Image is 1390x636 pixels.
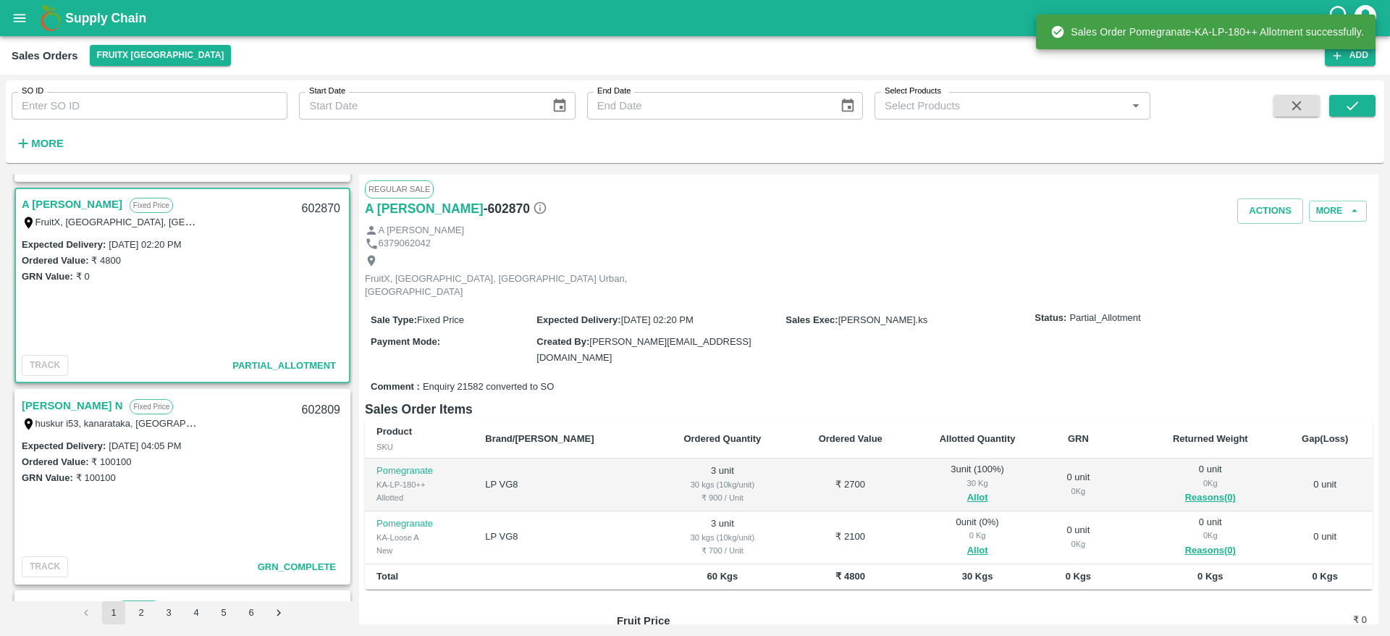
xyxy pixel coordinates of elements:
[22,396,122,415] a: [PERSON_NAME] N
[102,601,125,624] button: page 1
[376,491,462,504] div: Allotted
[838,314,928,325] span: [PERSON_NAME].ks
[617,613,804,629] p: Fruit Price
[791,459,910,511] td: ₹ 2700
[76,271,90,282] label: ₹ 0
[417,314,464,325] span: Fixed Price
[1155,516,1265,559] div: 0 unit
[1277,511,1373,564] td: 0 unit
[376,426,412,437] b: Product
[299,92,540,120] input: Start Date
[309,85,345,97] label: Start Date
[1155,490,1265,506] button: Reasons(0)
[1155,463,1265,506] div: 0 unit
[1277,459,1373,511] td: 0 unit
[1197,571,1223,582] b: 0 Kgs
[940,433,1016,444] b: Allotted Quantity
[293,393,349,427] div: 602809
[1237,198,1303,224] button: Actions
[654,511,791,564] td: 3 unit
[1302,433,1348,444] b: Gap(Loss)
[1155,543,1265,559] button: Reasons(0)
[1068,433,1089,444] b: GRN
[22,472,73,483] label: GRN Value:
[1313,571,1338,582] b: 0 Kgs
[665,544,780,557] div: ₹ 700 / Unit
[365,399,1373,419] h6: Sales Order Items
[665,531,780,544] div: 30 kgs (10kg/unit)
[376,544,462,557] div: New
[130,198,173,213] p: Fixed Price
[22,239,106,250] label: Expected Delivery :
[791,511,910,564] td: ₹ 2100
[707,571,738,582] b: 60 Kgs
[232,360,336,371] span: Partial_Allotment
[22,85,43,97] label: SO ID
[1066,571,1091,582] b: 0 Kgs
[1155,529,1265,542] div: 0 Kg
[885,85,941,97] label: Select Products
[922,463,1034,506] div: 3 unit ( 100 %)
[365,180,434,198] span: Regular Sale
[1352,3,1378,33] div: account of current user
[922,529,1034,542] div: 0 Kg
[365,198,484,219] a: A [PERSON_NAME]
[1155,477,1265,490] div: 0 Kg
[1173,433,1248,444] b: Returned Weight
[157,601,180,624] button: Go to page 3
[65,8,1327,28] a: Supply Chain
[785,314,838,325] label: Sales Exec :
[473,511,654,564] td: LP VG8
[130,399,173,414] p: Fixed Price
[376,517,462,531] p: Pomegranate
[819,433,883,444] b: Ordered Value
[109,440,181,451] label: [DATE] 04:05 PM
[22,255,88,266] label: Ordered Value:
[91,255,121,266] label: ₹ 4800
[1050,19,1364,45] div: Sales Order Pomegranate-KA-LP-180++ Allotment successfully.
[1126,96,1145,115] button: Open
[12,46,78,65] div: Sales Orders
[1035,311,1066,325] label: Status:
[22,271,73,282] label: GRN Value:
[1069,311,1140,325] span: Partial_Allotment
[212,601,235,624] button: Go to page 5
[962,571,993,582] b: 30 Kgs
[379,224,464,238] p: A [PERSON_NAME]
[258,561,336,572] span: GRN_Complete
[536,336,751,363] span: [PERSON_NAME][EMAIL_ADDRESS][DOMAIN_NAME]
[835,571,865,582] b: ₹ 4800
[1242,613,1367,627] h6: ₹ 0
[665,478,780,491] div: 30 kgs (10kg/unit)
[1327,5,1352,31] div: customer-support
[371,336,440,347] label: Payment Mode :
[473,459,654,511] td: LP VG8
[365,272,691,299] p: FruitX, [GEOGRAPHIC_DATA], [GEOGRAPHIC_DATA] Urban, [GEOGRAPHIC_DATA]
[91,456,131,467] label: ₹ 100100
[35,417,715,429] label: huskur i53, kanarataka, [GEOGRAPHIC_DATA], [GEOGRAPHIC_DATA] ([GEOGRAPHIC_DATA]) Urban, [GEOGRAPH...
[130,601,153,624] button: Go to page 2
[922,516,1034,559] div: 0 unit ( 0 %)
[376,464,462,478] p: Pomegranate
[597,85,631,97] label: End Date
[654,459,791,511] td: 3 unit
[879,96,1122,115] input: Select Products
[546,92,573,120] button: Choose date
[35,216,398,227] label: FruitX, [GEOGRAPHIC_DATA], [GEOGRAPHIC_DATA] Urban, [GEOGRAPHIC_DATA]
[22,598,110,616] a: Shivakumara H R
[536,336,589,347] label: Created By :
[36,4,65,33] img: logo
[665,491,780,504] div: ₹ 900 / Unit
[683,433,761,444] b: Ordered Quantity
[376,571,398,582] b: Total
[1056,485,1100,498] div: 0 Kg
[376,440,462,453] div: SKU
[379,237,431,251] p: 6379062042
[376,531,462,544] div: KA-Loose A
[1056,471,1100,498] div: 0 unit
[371,380,420,394] label: Comment :
[76,472,116,483] label: ₹ 100100
[12,92,287,120] input: Enter SO ID
[376,478,462,491] div: KA-LP-180++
